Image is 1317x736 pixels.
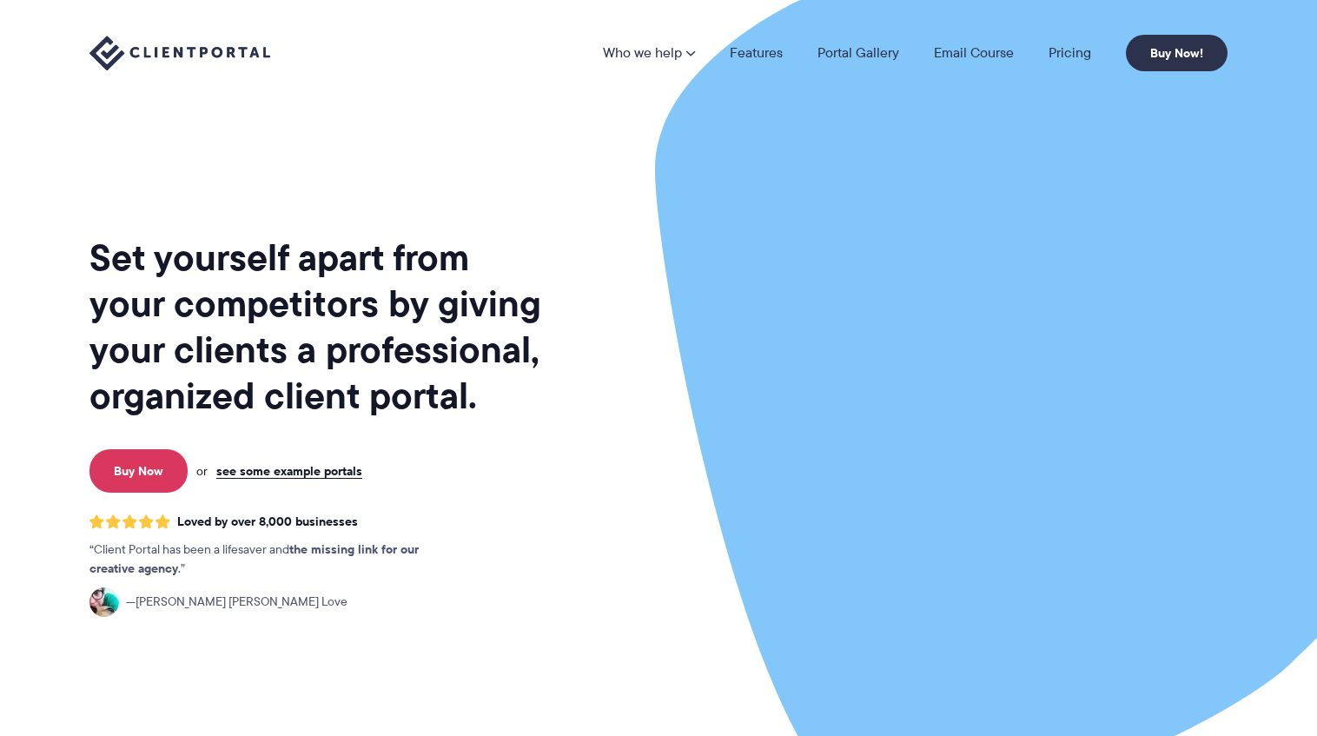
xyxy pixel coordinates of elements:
[177,514,358,529] span: Loved by over 8,000 businesses
[1049,46,1091,60] a: Pricing
[89,540,454,579] p: Client Portal has been a lifesaver and .
[216,463,362,479] a: see some example portals
[730,46,783,60] a: Features
[126,593,347,612] span: [PERSON_NAME] [PERSON_NAME] Love
[89,235,545,419] h1: Set yourself apart from your competitors by giving your clients a professional, organized client ...
[89,449,188,493] a: Buy Now
[934,46,1014,60] a: Email Course
[603,46,695,60] a: Who we help
[1126,35,1228,71] a: Buy Now!
[89,540,419,578] strong: the missing link for our creative agency
[196,463,208,479] span: or
[817,46,899,60] a: Portal Gallery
